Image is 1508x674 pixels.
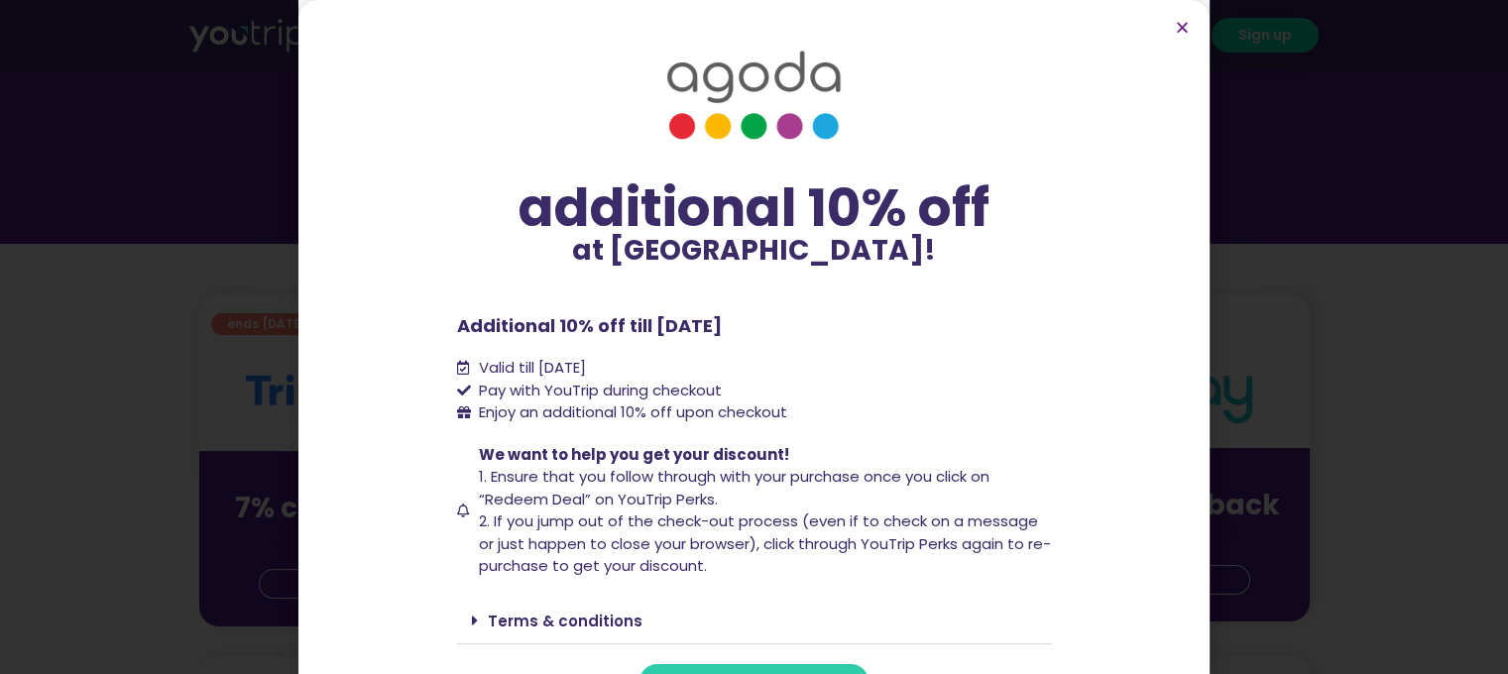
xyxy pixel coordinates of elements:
[1175,20,1190,35] a: Close
[474,357,586,380] span: Valid till [DATE]
[457,312,1052,339] p: Additional 10% off till [DATE]
[457,598,1052,644] div: Terms & conditions
[479,466,989,509] span: 1. Ensure that you follow through with your purchase once you click on “Redeem Deal” on YouTrip P...
[488,611,642,631] a: Terms & conditions
[457,237,1052,265] p: at [GEOGRAPHIC_DATA]!
[474,380,722,402] span: Pay with YouTrip during checkout
[479,401,787,422] span: Enjoy an additional 10% off upon checkout
[479,510,1051,576] span: 2. If you jump out of the check-out process (even if to check on a message or just happen to clos...
[457,179,1052,237] div: additional 10% off
[479,444,789,465] span: We want to help you get your discount!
